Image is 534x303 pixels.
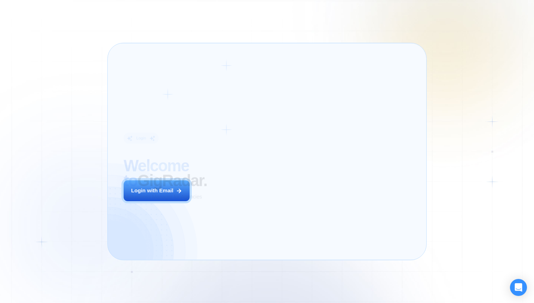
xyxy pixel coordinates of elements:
[131,187,173,194] div: Login with Email
[136,136,146,141] div: Login
[124,158,244,188] h2: ‍ GigRadar.
[124,193,202,201] p: AI Business Manager for Agencies
[124,180,190,201] button: Login with Email
[510,279,527,296] div: Open Intercom Messenger
[124,157,189,190] span: Welcome to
